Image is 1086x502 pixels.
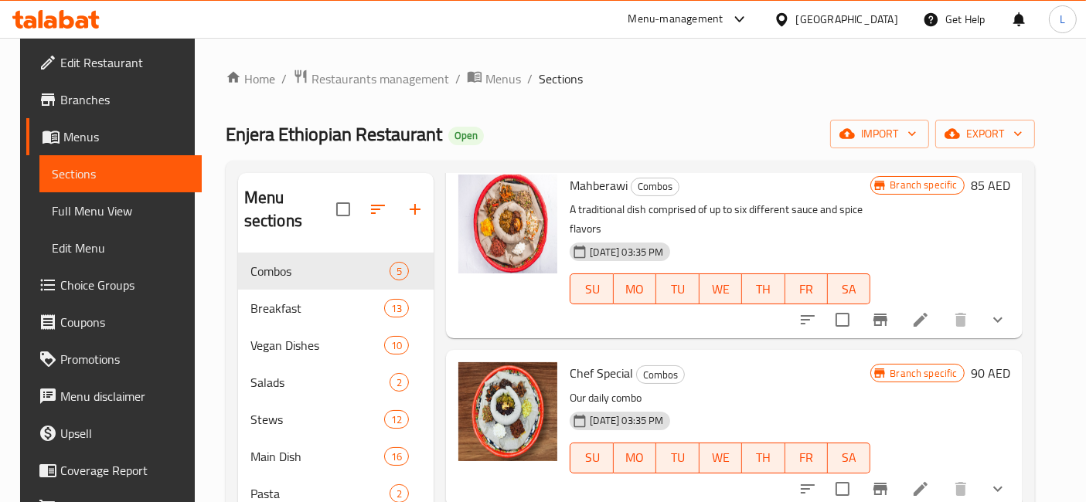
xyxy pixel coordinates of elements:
[397,191,434,228] button: Add section
[796,11,898,28] div: [GEOGRAPHIC_DATA]
[226,117,442,151] span: Enjera Ethiopian Restaurant
[250,336,384,354] span: Vegan Dishes
[748,278,778,300] span: TH
[636,365,685,384] div: Combos
[628,10,723,29] div: Menu-management
[238,438,434,475] div: Main Dish16
[39,229,202,266] a: Edit Menu
[539,70,583,88] span: Sections
[226,69,1035,89] nav: breadcrumb
[570,443,613,473] button: SU
[312,70,449,88] span: Restaurants management
[570,200,870,239] p: A traditional dish comprised of up to six different sauce and spice flavors
[448,129,484,142] span: Open
[455,70,461,88] li: /
[662,278,693,300] span: TU
[385,412,408,427] span: 12
[250,410,384,429] span: Stews
[577,446,607,469] span: SU
[911,310,930,329] a: Edit menu item
[979,301,1016,338] button: show more
[584,413,669,428] span: [DATE] 03:35 PM
[327,193,359,226] span: Select all sections
[385,449,408,464] span: 16
[570,361,633,385] span: Chef Special
[238,327,434,364] div: Vegan Dishes10
[620,278,650,300] span: MO
[656,273,699,304] button: TU
[52,165,189,183] span: Sections
[577,278,607,300] span: SU
[60,90,189,109] span: Branches
[250,373,390,392] span: Salads
[706,446,736,469] span: WE
[971,362,1010,384] h6: 90 AED
[527,70,533,88] li: /
[39,192,202,229] a: Full Menu View
[244,186,337,232] h2: Menu sections
[238,364,434,401] div: Salads2
[570,273,613,304] button: SU
[706,278,736,300] span: WE
[384,299,409,317] div: items
[448,127,484,145] div: Open
[52,202,189,220] span: Full Menu View
[26,44,202,81] a: Edit Restaurant
[942,301,979,338] button: delete
[700,273,742,304] button: WE
[26,452,202,489] a: Coverage Report
[792,278,822,300] span: FR
[830,120,929,148] button: import
[390,373,409,392] div: items
[948,124,1023,144] span: export
[384,447,409,466] div: items
[971,175,1010,196] h6: 85 AED
[467,69,521,89] a: Menus
[485,70,521,88] span: Menus
[828,273,870,304] button: SA
[989,310,1007,329] svg: Show Choices
[834,278,864,300] span: SA
[748,446,778,469] span: TH
[385,301,408,316] span: 13
[458,175,557,273] img: Mahberawi
[250,299,384,317] span: Breakfast
[458,362,557,461] img: Chef Special
[570,174,628,197] span: Mahberawi
[989,480,1007,498] svg: Show Choices
[60,313,189,331] span: Coupons
[281,70,287,88] li: /
[384,336,409,354] div: items
[785,443,828,473] button: FR
[792,446,822,469] span: FR
[911,480,930,498] a: Edit menu item
[742,273,785,304] button: TH
[26,378,202,415] a: Menu disclaimer
[52,239,189,257] span: Edit Menu
[385,338,408,353] span: 10
[390,264,408,279] span: 5
[226,70,275,88] a: Home
[26,304,202,341] a: Coupons
[238,253,434,290] div: Combos5
[60,424,189,443] span: Upsell
[1060,11,1065,28] span: L
[700,443,742,473] button: WE
[390,262,409,280] div: items
[935,120,1035,148] button: export
[656,443,699,473] button: TU
[60,461,189,480] span: Coverage Report
[250,262,390,280] div: Combos
[584,245,669,259] span: [DATE] 03:35 PM
[26,415,202,452] a: Upsell
[359,191,397,228] span: Sort sections
[390,375,408,390] span: 2
[39,155,202,192] a: Sections
[662,446,693,469] span: TU
[60,350,189,368] span: Promotions
[614,273,656,304] button: MO
[238,401,434,438] div: Stews12
[828,443,870,473] button: SA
